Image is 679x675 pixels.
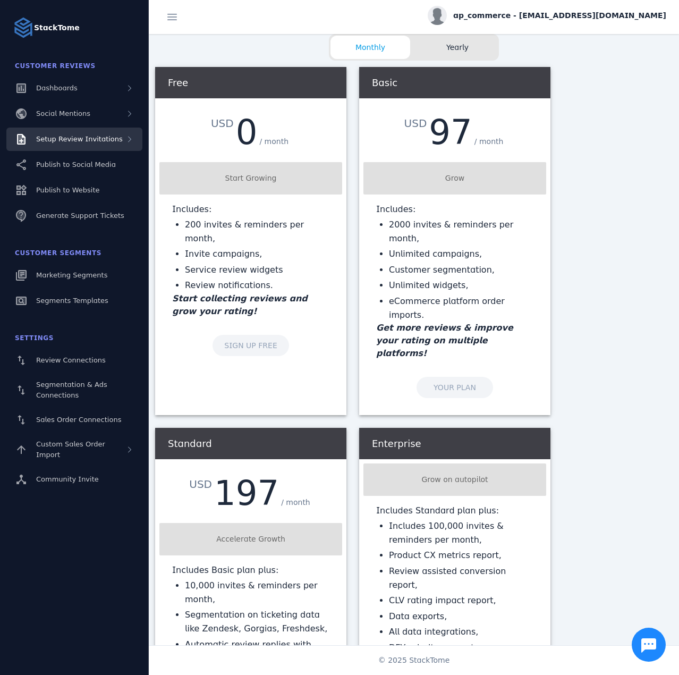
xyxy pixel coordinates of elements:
li: Includes 100,000 invites & reminders per month, [389,519,533,546]
span: Sales Order Connections [36,416,121,424]
li: CLV rating impact report, [389,594,533,608]
li: Review assisted conversion report, [389,564,533,592]
span: Setup Review Invitations [36,135,123,143]
a: Generate Support Tickets [6,204,142,227]
span: Monthly [330,42,410,53]
li: Product CX metrics report, [389,549,533,562]
em: Get more reviews & improve your rating on multiple platforms! [376,323,513,358]
li: 2000 invites & reminders per month, [389,218,533,245]
span: Dashboards [36,84,78,92]
li: Unlimited widgets, [389,279,533,292]
div: Start Growing [164,173,338,184]
li: Customer segmentation, [389,263,533,277]
div: / month [257,134,291,149]
span: Customer Reviews [15,62,96,70]
span: Settings [15,334,54,342]
li: Segmentation on ticketing data like Zendesk, Gorgias, Freshdesk, [185,608,329,635]
li: Review notifications. [185,279,329,292]
span: Customer Segments [15,249,101,257]
div: USD [189,476,214,492]
span: Publish to Social Media [36,161,116,168]
span: Social Mentions [36,109,90,117]
span: ap_commerce - [EMAIL_ADDRESS][DOMAIN_NAME] [453,10,666,21]
li: Automatic review replies with ChatGPT AI, [185,638,329,665]
a: Review Connections [6,349,142,372]
a: Segmentation & Ads Connections [6,374,142,406]
p: Includes Standard plan plus: [376,504,533,517]
button: ap_commerce - [EMAIL_ADDRESS][DOMAIN_NAME] [428,6,666,25]
span: Marketing Segments [36,271,107,279]
img: profile.jpg [428,6,447,25]
span: Enterprise [372,438,421,449]
span: Publish to Website [36,186,99,194]
p: Includes: [376,203,533,216]
span: Standard [168,438,212,449]
li: Service review widgets [185,263,329,277]
li: DFY priority support. [389,641,533,655]
span: Custom Sales Order Import [36,440,105,459]
li: Unlimited campaigns, [389,247,533,261]
span: Segmentation & Ads Connections [36,381,107,399]
a: Publish to Social Media [6,153,142,176]
em: Start collecting reviews and grow your rating! [172,293,308,316]
div: 0 [236,115,258,149]
div: USD [404,115,429,131]
a: Marketing Segments [6,264,142,287]
div: Grow [368,173,542,184]
li: 200 invites & reminders per month, [185,218,329,245]
a: Publish to Website [6,179,142,202]
div: / month [472,134,506,149]
span: Yearly [418,42,497,53]
span: Generate Support Tickets [36,212,124,220]
a: Sales Order Connections [6,408,142,432]
span: Basic [372,77,397,88]
p: Includes: [172,203,329,216]
img: Logo image [13,17,34,38]
span: Segments Templates [36,297,108,305]
div: 197 [214,476,279,510]
strong: StackTome [34,22,80,33]
li: Data exports, [389,610,533,623]
div: / month [279,495,312,510]
span: Review Connections [36,356,106,364]
div: USD [211,115,236,131]
p: Includes Basic plan plus: [172,564,329,577]
div: Grow on autopilot [368,474,542,485]
li: 10,000 invites & reminders per month, [185,579,329,606]
a: Segments Templates [6,289,142,313]
li: Invite campaigns, [185,247,329,261]
span: Free [168,77,188,88]
li: All data integrations, [389,625,533,639]
a: Community Invite [6,468,142,491]
span: © 2025 StackTome [378,655,450,666]
li: eCommerce platform order imports. [389,294,533,322]
span: Community Invite [36,475,99,483]
div: 97 [429,115,472,149]
div: Accelerate Growth [164,534,338,545]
